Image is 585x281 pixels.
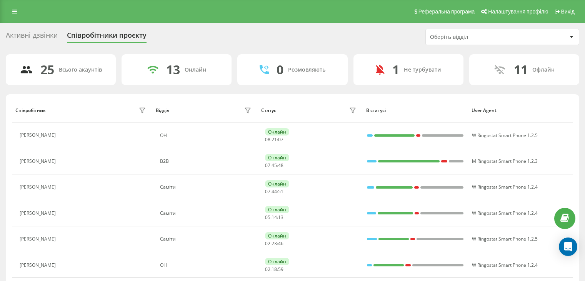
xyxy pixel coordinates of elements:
div: [PERSON_NAME] [20,184,58,190]
div: Всього акаунтів [59,67,102,73]
div: Саміти [160,211,253,216]
div: Саміти [160,236,253,242]
div: Активні дзвінки [6,31,58,43]
div: Онлайн [265,258,289,265]
div: Онлайн [265,128,289,135]
div: ОН [160,263,253,268]
div: Відділ [156,108,169,113]
span: 46 [278,240,283,247]
div: Статус [261,108,276,113]
div: В статусі [366,108,464,113]
span: 45 [272,162,277,169]
div: [PERSON_NAME] [20,132,58,138]
span: 21 [272,136,277,143]
div: [PERSON_NAME] [20,263,58,268]
span: 13 [278,214,283,221]
span: 07 [265,188,270,195]
span: 51 [278,188,283,195]
div: 11 [514,62,528,77]
span: 02 [265,240,270,247]
div: : : [265,163,283,168]
span: 48 [278,162,283,169]
div: ОН [160,133,253,138]
div: Не турбувати [404,67,441,73]
span: 59 [278,266,283,273]
div: Open Intercom Messenger [559,238,577,256]
div: Розмовляють [288,67,325,73]
span: 02 [265,266,270,273]
div: Оберіть відділ [430,34,522,40]
div: : : [265,241,283,246]
span: W Ringostat Smart Phone 1.2.5 [472,236,538,242]
div: : : [265,137,283,142]
div: User Agent [472,108,570,113]
span: 07 [278,136,283,143]
div: : : [265,189,283,194]
span: 14 [272,214,277,221]
div: : : [265,215,283,220]
span: 18 [272,266,277,273]
span: W Ringostat Smart Phone 1.2.5 [472,132,538,139]
div: Співробітник [15,108,46,113]
div: [PERSON_NAME] [20,159,58,164]
span: 44 [272,188,277,195]
div: Онлайн [265,232,289,239]
span: 23 [272,240,277,247]
span: W Ringostat Smart Phone 1.2.4 [472,262,538,268]
span: Реферальна програма [418,8,475,15]
div: Онлайн [265,180,289,187]
div: : : [265,267,283,272]
span: 08 [265,136,270,143]
div: [PERSON_NAME] [20,211,58,216]
span: 07 [265,162,270,169]
div: Онлайн [265,206,289,213]
div: 1 [392,62,399,77]
div: Саміти [160,184,253,190]
div: Онлайн [265,154,289,161]
div: Офлайн [532,67,555,73]
div: 0 [277,62,283,77]
span: 05 [265,214,270,221]
div: 13 [166,62,180,77]
span: Налаштування профілю [488,8,548,15]
span: W Ringostat Smart Phone 1.2.4 [472,210,538,216]
span: W Ringostat Smart Phone 1.2.4 [472,184,538,190]
div: Співробітники проєкту [67,31,147,43]
div: 25 [40,62,54,77]
div: [PERSON_NAME] [20,236,58,242]
div: В2В [160,159,253,164]
span: M Ringostat Smart Phone 1.2.3 [472,158,538,164]
span: Вихід [561,8,575,15]
div: Онлайн [185,67,206,73]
